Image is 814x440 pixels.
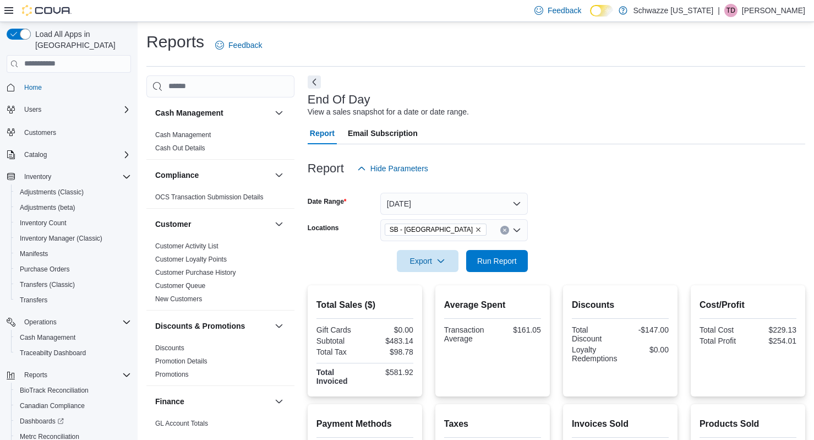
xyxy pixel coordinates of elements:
[31,29,131,51] span: Load All Apps in [GEOGRAPHIC_DATA]
[475,226,482,233] button: Remove SB - Louisville from selection in this group
[11,200,135,215] button: Adjustments (beta)
[2,314,135,330] button: Operations
[367,347,413,356] div: $98.78
[700,336,746,345] div: Total Profit
[385,224,487,236] span: SB - Louisville
[15,247,131,260] span: Manifests
[20,125,131,139] span: Customers
[700,325,746,334] div: Total Cost
[20,401,85,410] span: Canadian Compliance
[155,357,207,365] a: Promotion Details
[155,321,245,332] h3: Discounts & Promotions
[11,184,135,200] button: Adjustments (Classic)
[228,40,262,51] span: Feedback
[15,186,131,199] span: Adjustments (Classic)
[718,4,720,17] p: |
[272,106,286,119] button: Cash Management
[11,330,135,345] button: Cash Management
[572,417,669,431] h2: Invoices Sold
[155,144,205,152] a: Cash Out Details
[155,281,205,290] span: Customer Queue
[155,295,202,303] span: New Customers
[477,256,517,267] span: Run Report
[572,325,618,343] div: Total Discount
[155,371,189,378] a: Promotions
[146,191,294,208] div: Compliance
[495,325,541,334] div: $161.05
[308,93,370,106] h3: End Of Day
[15,247,52,260] a: Manifests
[20,148,131,161] span: Catalog
[11,414,135,429] a: Dashboards
[308,106,469,118] div: View a sales snapshot for a date or date range.
[146,341,294,385] div: Discounts & Promotions
[24,371,47,379] span: Reports
[633,4,713,17] p: Schwazze [US_STATE]
[155,396,270,407] button: Finance
[20,170,56,183] button: Inventory
[155,321,270,332] button: Discounts & Promotions
[20,316,61,329] button: Operations
[2,102,135,117] button: Users
[11,231,135,246] button: Inventory Manager (Classic)
[20,188,84,197] span: Adjustments (Classic)
[15,294,131,307] span: Transfers
[20,234,102,243] span: Inventory Manager (Classic)
[15,331,80,344] a: Cash Management
[20,249,48,258] span: Manifests
[15,216,71,230] a: Inventory Count
[11,292,135,308] button: Transfers
[20,417,64,426] span: Dashboards
[512,226,521,235] button: Open list of options
[155,269,236,276] a: Customer Purchase History
[310,122,335,144] span: Report
[316,417,413,431] h2: Payment Methods
[20,333,75,342] span: Cash Management
[20,170,131,183] span: Inventory
[15,331,131,344] span: Cash Management
[20,386,89,395] span: BioTrack Reconciliation
[20,368,131,382] span: Reports
[20,219,67,227] span: Inventory Count
[2,367,135,383] button: Reports
[155,242,218,251] span: Customer Activity List
[353,157,433,180] button: Hide Parameters
[316,336,363,345] div: Subtotal
[15,384,131,397] span: BioTrack Reconciliation
[590,5,613,17] input: Dark Mode
[20,349,86,357] span: Traceabilty Dashboard
[24,318,57,327] span: Operations
[15,346,90,360] a: Traceabilty Dashboard
[24,172,51,181] span: Inventory
[2,79,135,95] button: Home
[466,250,528,272] button: Run Report
[146,31,204,53] h1: Reports
[22,5,72,16] img: Cova
[380,193,528,215] button: [DATE]
[370,163,428,174] span: Hide Parameters
[20,368,52,382] button: Reports
[155,193,264,201] a: OCS Transaction Submission Details
[572,298,669,312] h2: Discounts
[750,336,796,345] div: $254.01
[11,277,135,292] button: Transfers (Classic)
[15,399,89,412] a: Canadian Compliance
[572,345,618,363] div: Loyalty Redemptions
[20,81,46,94] a: Home
[444,325,490,343] div: Transaction Average
[15,278,131,291] span: Transfers (Classic)
[15,346,131,360] span: Traceabilty Dashboard
[20,103,46,116] button: Users
[11,262,135,277] button: Purchase Orders
[397,250,458,272] button: Export
[155,107,270,118] button: Cash Management
[2,147,135,162] button: Catalog
[155,170,270,181] button: Compliance
[316,298,413,312] h2: Total Sales ($)
[20,148,51,161] button: Catalog
[348,122,418,144] span: Email Subscription
[15,232,131,245] span: Inventory Manager (Classic)
[155,131,211,139] span: Cash Management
